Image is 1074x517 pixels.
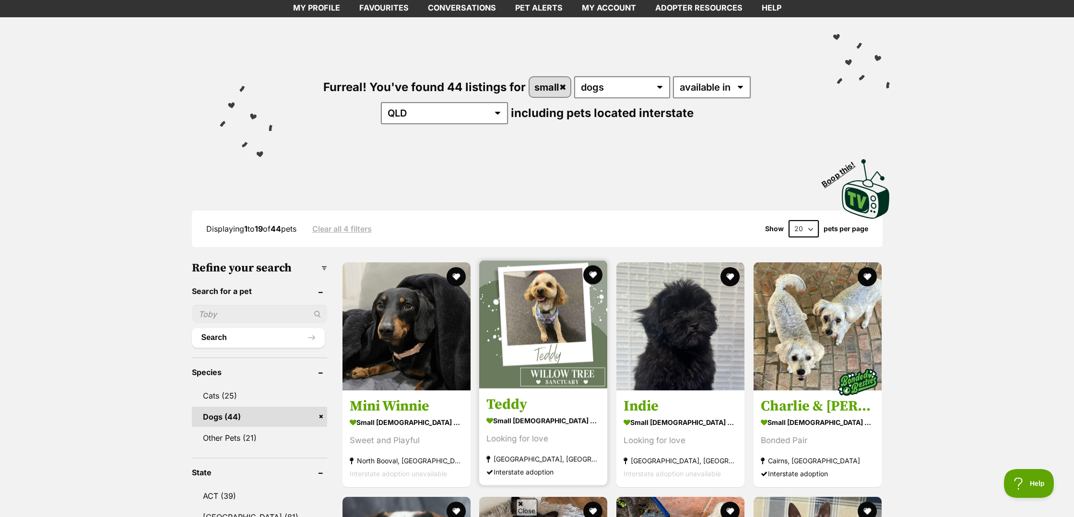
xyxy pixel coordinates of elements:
span: Displaying to of pets [206,224,296,234]
img: Mini Winnie - Dachshund (Miniature Smooth Haired) Dog [342,262,471,390]
h3: Charlie & [PERSON_NAME] [761,398,874,416]
div: Sweet and Playful [350,435,463,447]
a: Indie small [DEMOGRAPHIC_DATA] Dog Looking for love [GEOGRAPHIC_DATA], [GEOGRAPHIC_DATA] Intersta... [616,390,744,488]
span: Show [765,225,784,233]
a: Dogs (44) [192,407,327,427]
strong: small [DEMOGRAPHIC_DATA] Dog [486,414,600,428]
h3: Teddy [486,396,600,414]
a: Other Pets (21) [192,428,327,448]
span: Close [516,499,537,516]
h3: Mini Winnie [350,398,463,416]
strong: small [DEMOGRAPHIC_DATA] Dog [350,416,463,430]
div: Interstate adoption [486,466,600,479]
span: Boop this! [820,154,864,188]
a: Mini Winnie small [DEMOGRAPHIC_DATA] Dog Sweet and Playful North Booval, [GEOGRAPHIC_DATA] Inters... [342,390,471,488]
strong: North Booval, [GEOGRAPHIC_DATA] [350,455,463,468]
img: Charlie & Isa - Maltese Dog [754,262,882,390]
a: Cats (25) [192,386,327,406]
img: bonded besties [834,359,882,407]
a: Boop this! [842,151,890,221]
iframe: Help Scout Beacon - Open [1004,469,1055,498]
strong: 44 [271,224,281,234]
span: Interstate adoption unavailable [624,470,721,478]
a: small [530,77,570,97]
h3: Indie [624,398,737,416]
span: including pets located interstate [511,106,694,120]
header: Species [192,368,327,376]
a: ACT (39) [192,486,327,506]
input: Toby [192,305,327,323]
span: Furreal! You've found 44 listings for [323,80,526,94]
h3: Refine your search [192,261,327,275]
button: Search [192,328,325,347]
button: favourite [583,265,602,284]
strong: Cairns, [GEOGRAPHIC_DATA] [761,455,874,468]
header: State [192,468,327,477]
img: Indie - Shih Tzu x Poodle (Miniature) Dog [616,262,744,390]
a: Teddy small [DEMOGRAPHIC_DATA] Dog Looking for love [GEOGRAPHIC_DATA], [GEOGRAPHIC_DATA] Intersta... [479,388,607,486]
button: favourite [720,267,740,286]
strong: [GEOGRAPHIC_DATA], [GEOGRAPHIC_DATA] [624,455,737,468]
strong: 1 [244,224,248,234]
header: Search for a pet [192,287,327,295]
a: Clear all 4 filters [312,224,372,233]
button: favourite [446,267,465,286]
img: Teddy - Cavalier King Charles Spaniel Dog [479,260,607,388]
div: Looking for love [624,435,737,447]
label: pets per page [824,225,868,233]
span: Interstate adoption unavailable [350,470,447,478]
strong: small [DEMOGRAPHIC_DATA] Dog [761,416,874,430]
div: Interstate adoption [761,468,874,481]
img: PetRescue TV logo [842,159,890,219]
strong: small [DEMOGRAPHIC_DATA] Dog [624,416,737,430]
strong: [GEOGRAPHIC_DATA], [GEOGRAPHIC_DATA] [486,453,600,466]
strong: 19 [255,224,263,234]
a: Charlie & [PERSON_NAME] small [DEMOGRAPHIC_DATA] Dog Bonded Pair Cairns, [GEOGRAPHIC_DATA] Inters... [754,390,882,488]
div: Bonded Pair [761,435,874,447]
button: favourite [858,267,877,286]
div: Looking for love [486,433,600,446]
